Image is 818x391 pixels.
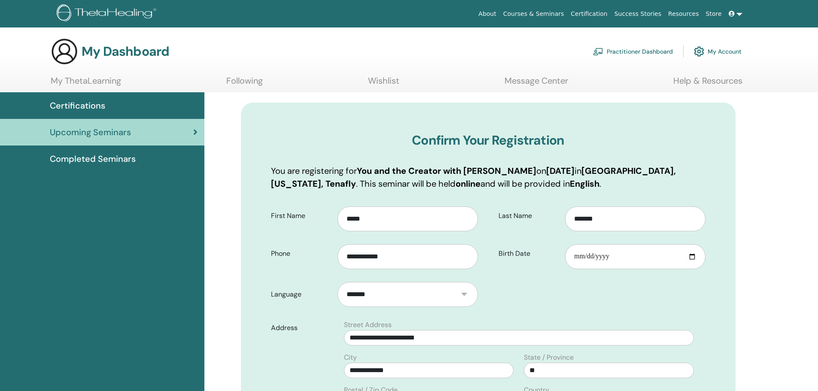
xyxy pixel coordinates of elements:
img: chalkboard-teacher.svg [593,48,603,55]
label: Birth Date [492,246,566,262]
a: Message Center [505,76,568,92]
b: [DATE] [546,165,575,176]
a: Practitioner Dashboard [593,42,673,61]
span: Certifications [50,99,105,112]
a: Resources [665,6,702,22]
h3: Confirm Your Registration [271,133,705,148]
a: About [475,6,499,22]
label: State / Province [524,352,574,363]
label: City [344,352,357,363]
a: My ThetaLearning [51,76,121,92]
b: online [456,178,480,189]
a: My Account [694,42,742,61]
a: Wishlist [368,76,399,92]
img: logo.png [57,4,159,24]
a: Following [226,76,263,92]
label: First Name [265,208,338,224]
img: cog.svg [694,44,704,59]
label: Phone [265,246,338,262]
b: English [570,178,599,189]
label: Language [265,286,338,303]
p: You are registering for on in . This seminar will be held and will be provided in . [271,164,705,190]
span: Upcoming Seminars [50,126,131,139]
a: Certification [567,6,611,22]
label: Address [265,320,339,336]
h3: My Dashboard [82,44,169,59]
img: generic-user-icon.jpg [51,38,78,65]
span: Completed Seminars [50,152,136,165]
label: Last Name [492,208,566,224]
label: Street Address [344,320,392,330]
a: Help & Resources [673,76,742,92]
a: Success Stories [611,6,665,22]
b: You and the Creator with [PERSON_NAME] [357,165,536,176]
a: Courses & Seminars [500,6,568,22]
a: Store [702,6,725,22]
